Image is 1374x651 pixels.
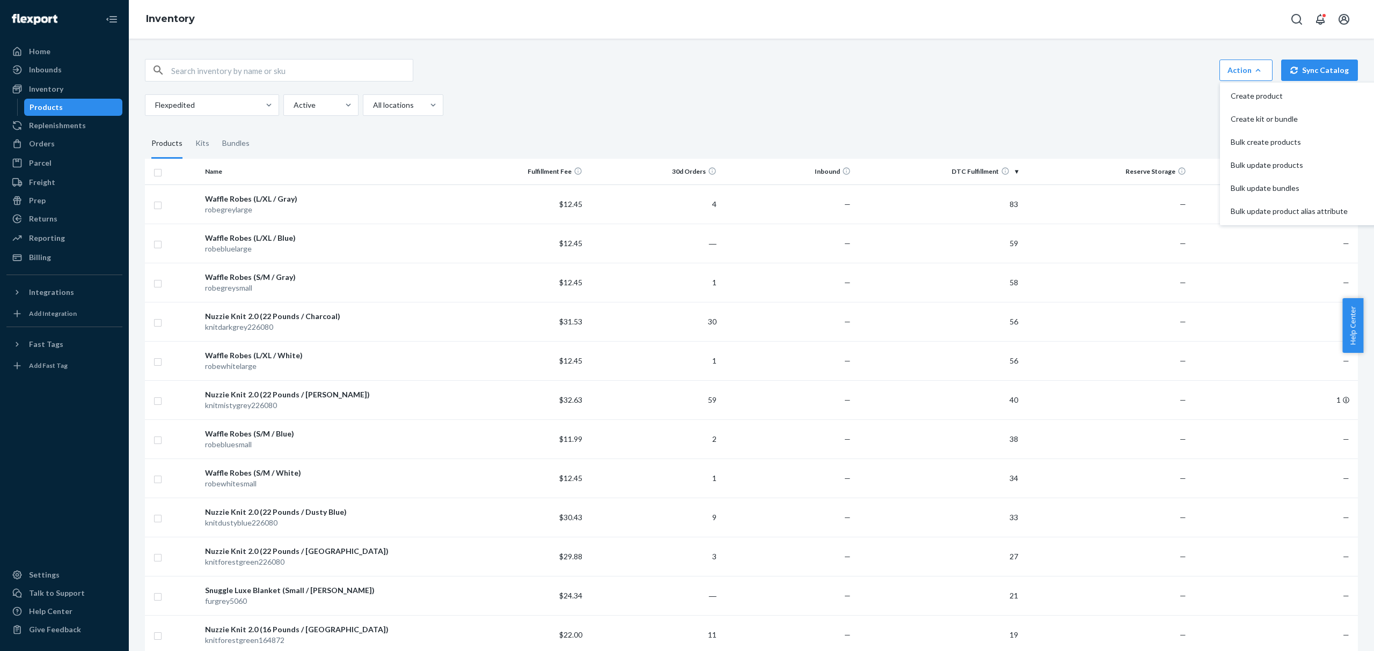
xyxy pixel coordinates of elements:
[587,537,721,576] td: 3
[1343,513,1349,522] span: —
[137,4,203,35] ol: breadcrumbs
[844,199,851,209] span: —
[559,356,582,365] span: $12.45
[1190,159,1358,184] th: Unavailable
[559,395,582,404] span: $32.63
[29,64,62,75] div: Inbounds
[205,204,448,215] div: robegreylarge
[146,13,195,25] a: Inventory
[1227,65,1265,76] div: Action
[1190,380,1358,419] td: 1
[844,591,851,600] span: —
[1310,9,1331,30] button: Open notifications
[559,317,582,326] span: $31.53
[1180,513,1186,522] span: —
[844,395,851,404] span: —
[205,194,448,204] div: Waffle Robes (L/XL / Gray)
[154,100,155,110] input: Flexpedited
[1343,278,1349,287] span: —
[1231,92,1348,100] span: Create product
[855,159,1022,184] th: DTC Fulfillment
[844,513,851,522] span: —
[587,302,721,341] td: 30
[559,513,582,522] span: $30.43
[1286,9,1307,30] button: Open Search Box
[1180,552,1186,561] span: —
[151,129,182,159] div: Products
[30,102,63,113] div: Products
[6,174,122,191] a: Freight
[1281,60,1358,81] button: Sync Catalog
[559,278,582,287] span: $12.45
[452,159,587,184] th: Fulfillment Fee
[6,305,122,322] a: Add Integration
[1180,591,1186,600] span: —
[205,361,448,372] div: robewhitelarge
[844,278,851,287] span: —
[559,239,582,248] span: $12.45
[29,177,55,188] div: Freight
[559,552,582,561] span: $29.88
[1231,115,1348,123] span: Create kit or bundle
[1231,161,1348,169] span: Bulk update products
[844,552,851,561] span: —
[6,585,122,602] a: Talk to Support
[171,60,413,81] input: Search inventory by name or sku
[1231,208,1348,215] span: Bulk update product alias attribute
[1343,474,1349,483] span: —
[855,419,1022,458] td: 38
[293,100,294,110] input: Active
[205,272,448,283] div: Waffle Robes (S/M / Gray)
[222,129,250,159] div: Bundles
[1343,239,1349,248] span: —
[6,566,122,583] a: Settings
[1180,317,1186,326] span: —
[29,120,86,131] div: Replenishments
[1180,395,1186,404] span: —
[205,596,448,606] div: furgrey5060
[855,576,1022,615] td: 21
[101,9,122,30] button: Close Navigation
[855,341,1022,380] td: 56
[6,336,122,353] button: Fast Tags
[205,350,448,361] div: Waffle Robes (L/XL / White)
[844,630,851,639] span: —
[6,154,122,172] a: Parcel
[587,458,721,498] td: 1
[855,224,1022,263] td: 59
[6,135,122,152] a: Orders
[29,138,55,149] div: Orders
[6,80,122,98] a: Inventory
[1180,278,1186,287] span: —
[205,517,448,528] div: knitdustyblue226080
[205,243,448,254] div: robebluelarge
[6,61,122,78] a: Inbounds
[29,287,74,298] div: Integrations
[844,434,851,443] span: —
[844,317,851,326] span: —
[559,434,582,443] span: $11.99
[201,159,452,184] th: Name
[855,537,1022,576] td: 27
[844,239,851,248] span: —
[587,341,721,380] td: 1
[1180,239,1186,248] span: —
[1180,356,1186,365] span: —
[205,322,448,332] div: knitdarkgrey226080
[29,252,51,263] div: Billing
[6,284,122,301] button: Integrations
[6,210,122,227] a: Returns
[1343,434,1349,443] span: —
[205,233,448,243] div: Waffle Robes (L/XL / Blue)
[1333,9,1355,30] button: Open account menu
[29,84,63,94] div: Inventory
[205,311,448,322] div: Nuzzie Knit 2.0 (22 Pounds / Charcoal)
[12,14,57,25] img: Flexport logo
[29,195,46,206] div: Prep
[1231,184,1348,192] span: Bulk update bundles
[6,43,122,60] a: Home
[587,498,721,537] td: 9
[587,576,721,615] td: ―
[6,249,122,266] a: Billing
[1343,552,1349,561] span: —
